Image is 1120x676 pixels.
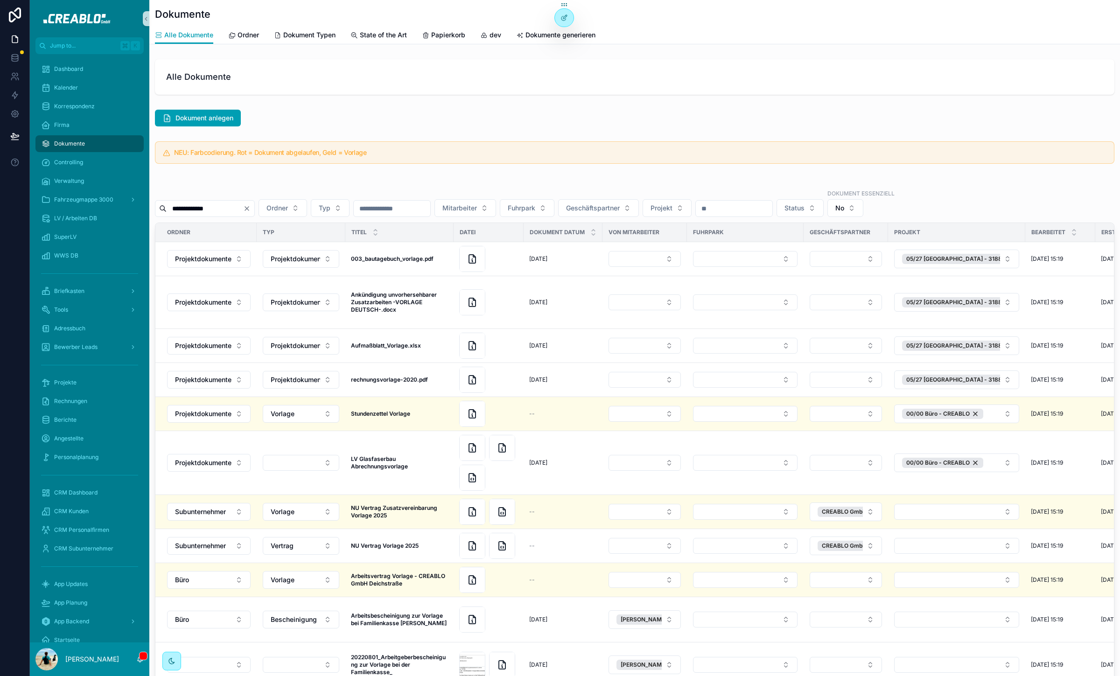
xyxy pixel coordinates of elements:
[902,254,1023,264] button: Unselect 4133
[810,455,882,471] button: Select Button
[442,203,477,213] span: Mitarbeiter
[608,571,681,588] a: Select Button
[175,375,231,384] span: Projektdokumente
[529,376,547,383] span: [DATE]
[693,294,798,311] a: Select Button
[894,370,1020,390] a: Select Button
[809,405,882,422] a: Select Button
[1031,410,1090,418] a: [DATE] 15:19
[609,251,681,267] button: Select Button
[35,522,144,538] a: CRM Personalfirmen
[175,458,231,467] span: Projektdokumente
[822,508,867,516] span: CREABLO GmbH
[609,372,681,388] button: Select Button
[529,576,597,584] a: --
[35,430,144,447] a: Angestellte
[263,455,339,471] button: Select Button
[809,337,882,354] a: Select Button
[263,571,339,589] button: Select Button
[693,504,798,520] button: Select Button
[529,342,547,349] span: [DATE]
[35,210,144,227] a: LV / Arbeiten DB
[54,84,78,91] span: Kalender
[894,249,1020,269] a: Select Button
[351,504,448,519] a: NU Vertrag Zusatzvereinbarung Vorlage 2025
[35,576,144,592] a: App Updates
[155,27,213,44] a: Alle Dokumente
[609,504,681,520] button: Select Button
[894,293,1019,312] button: Select Button
[54,252,78,259] span: WWS DB
[529,459,597,467] a: [DATE]
[263,250,339,268] button: Select Button
[608,405,681,422] a: Select Button
[54,435,84,442] span: Angestellte
[1031,342,1063,349] span: [DATE] 15:19
[167,250,251,268] a: Select Button
[693,406,798,422] button: Select Button
[167,503,251,521] button: Select Button
[35,229,144,245] a: SuperLV
[809,502,882,522] a: Select Button
[54,196,113,203] span: Fahrzeugmappe 3000
[693,337,798,354] a: Select Button
[54,65,83,73] span: Dashboard
[902,297,1023,307] button: Unselect 4133
[262,610,340,629] a: Select Button
[894,453,1019,472] button: Select Button
[558,199,639,217] button: Select Button
[54,580,88,588] span: App Updates
[902,375,1023,385] button: Unselect 4133
[902,458,983,468] button: Unselect 30
[529,299,547,306] span: [DATE]
[259,199,307,217] button: Select Button
[351,572,448,587] a: Arbeitsvertrag Vorlage - CREABLO GmbH Deichstraße
[263,371,339,389] button: Select Button
[35,411,144,428] a: Berichte
[35,449,144,466] a: Personalplanung
[167,453,251,472] a: Select Button
[35,374,144,391] a: Projekte
[54,233,77,241] span: SuperLV
[810,572,882,588] button: Select Button
[894,572,1019,588] button: Select Button
[35,154,144,171] a: Controlling
[693,503,798,520] a: Select Button
[351,291,448,314] a: Ankündigung unvorhersehbarer Zusatzarbeiten -VORLAGE DEUTSCH-.docx
[319,203,330,213] span: Typ
[809,294,882,311] a: Select Button
[508,203,535,213] span: Fuhrpark
[175,341,231,350] span: Projektdokumente
[271,375,320,384] span: Projektdokument
[35,503,144,520] a: CRM Kunden
[167,610,251,629] a: Select Button
[835,203,844,213] span: No
[529,508,535,516] span: --
[54,215,97,222] span: LV / Arbeiten DB
[529,576,535,584] span: --
[693,251,798,267] a: Select Button
[262,454,340,471] a: Select Button
[35,301,144,318] a: Tools
[818,507,880,517] button: Unselect 1921
[809,251,882,267] a: Select Button
[609,294,681,310] button: Select Button
[175,298,231,307] span: Projektdokumente
[54,306,68,314] span: Tools
[809,454,882,471] a: Select Button
[167,404,251,423] a: Select Button
[262,250,340,268] a: Select Button
[35,320,144,337] a: Adressbuch
[608,371,681,388] a: Select Button
[262,502,340,521] a: Select Button
[263,503,339,521] button: Select Button
[784,203,805,213] span: Status
[693,405,798,422] a: Select Button
[906,342,1009,349] span: 05/27 [GEOGRAPHIC_DATA] - 318860
[809,371,882,388] a: Select Button
[822,542,867,550] span: CREABLO GmbH
[894,504,1019,520] button: Select Button
[906,299,1009,306] span: 05/27 [GEOGRAPHIC_DATA] - 318860
[608,503,681,520] a: Select Button
[529,542,597,550] a: --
